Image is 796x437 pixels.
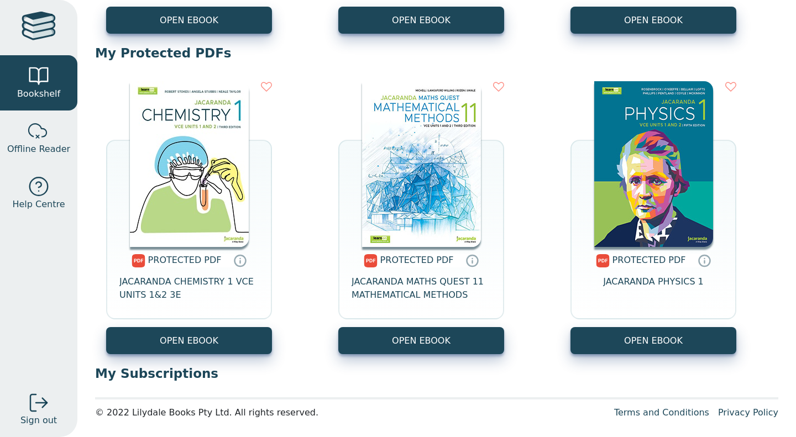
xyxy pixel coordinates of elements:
[119,275,259,302] span: JACARANDA CHEMISTRY 1 VCE UNITS 1&2 3E
[20,414,57,427] span: Sign out
[612,255,686,265] span: PROTECTED PDF
[594,81,713,247] img: 0b201fb6-910a-4227-a484-ef9a780472b7.jpg
[95,45,778,61] p: My Protected PDFs
[106,7,272,34] button: OPEN EBOOK
[352,275,491,302] span: JACARANDA MATHS QUEST 11 MATHEMATICAL METHODS
[603,275,704,302] span: JACARANDA PHYSICS 1
[364,254,378,267] img: pdf.svg
[233,254,247,267] a: Protected PDFs cannot be printed, copied or shared. They can be accessed online through Education...
[614,407,709,418] a: Terms and Conditions
[95,406,605,419] div: © 2022 Lilydale Books Pty Ltd. All rights reserved.
[570,7,736,34] button: OPEN EBOOK
[132,254,145,267] img: pdf.svg
[338,7,504,34] button: OPEN EBOOK
[17,87,60,101] span: Bookshelf
[596,254,610,267] img: pdf.svg
[148,255,222,265] span: PROTECTED PDF
[7,143,70,156] span: Offline Reader
[338,327,504,354] a: OPEN EBOOK
[718,407,778,418] a: Privacy Policy
[465,254,479,267] a: Protected PDFs cannot be printed, copied or shared. They can be accessed online through Education...
[570,327,736,354] a: OPEN EBOOK
[95,365,778,382] p: My Subscriptions
[106,327,272,354] a: OPEN EBOOK
[362,81,481,247] img: 7d5df96f-a6f2-4f05-9c2a-d28d402b2132.jpg
[698,254,711,267] a: Protected PDFs cannot be printed, copied or shared. They can be accessed online through Education...
[130,81,249,247] img: b46bd55f-bf88-4c2e-a261-e2787e06fdfd.jpg
[12,198,65,211] span: Help Centre
[380,255,454,265] span: PROTECTED PDF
